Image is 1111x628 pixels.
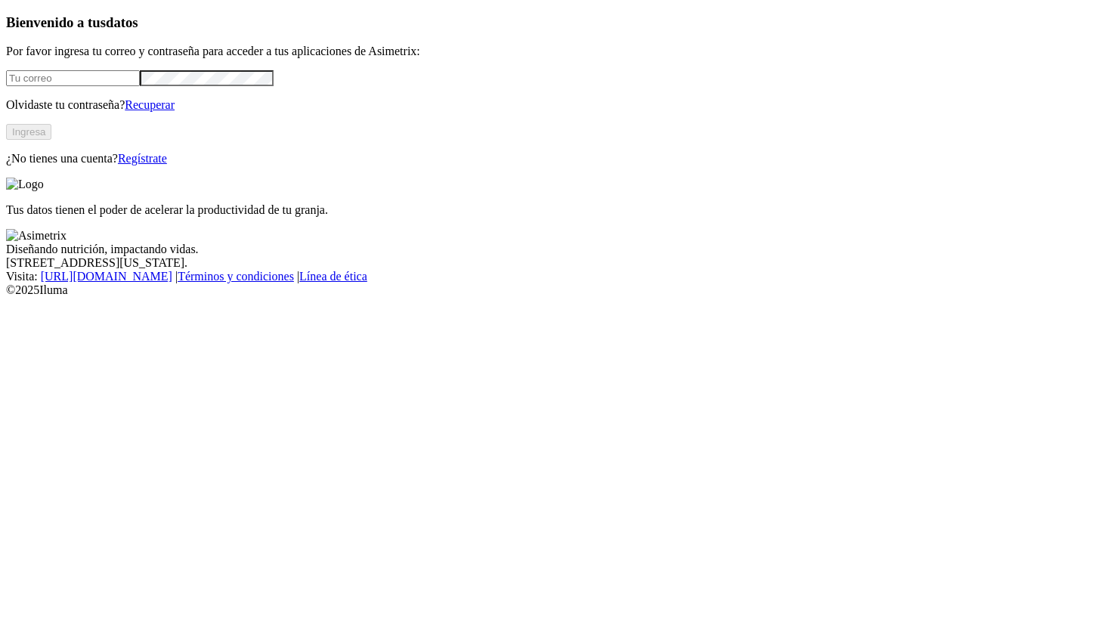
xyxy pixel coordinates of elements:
img: Logo [6,178,44,191]
span: datos [106,14,138,30]
a: Regístrate [118,152,167,165]
a: Términos y condiciones [178,270,294,283]
button: Ingresa [6,124,51,140]
p: Olvidaste tu contraseña? [6,98,1105,112]
div: © 2025 Iluma [6,283,1105,297]
a: Línea de ética [299,270,367,283]
img: Asimetrix [6,229,67,243]
div: Diseñando nutrición, impactando vidas. [6,243,1105,256]
p: ¿No tienes una cuenta? [6,152,1105,166]
div: Visita : | | [6,270,1105,283]
input: Tu correo [6,70,140,86]
div: [STREET_ADDRESS][US_STATE]. [6,256,1105,270]
a: Recuperar [125,98,175,111]
a: [URL][DOMAIN_NAME] [41,270,172,283]
h3: Bienvenido a tus [6,14,1105,31]
p: Por favor ingresa tu correo y contraseña para acceder a tus aplicaciones de Asimetrix: [6,45,1105,58]
p: Tus datos tienen el poder de acelerar la productividad de tu granja. [6,203,1105,217]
